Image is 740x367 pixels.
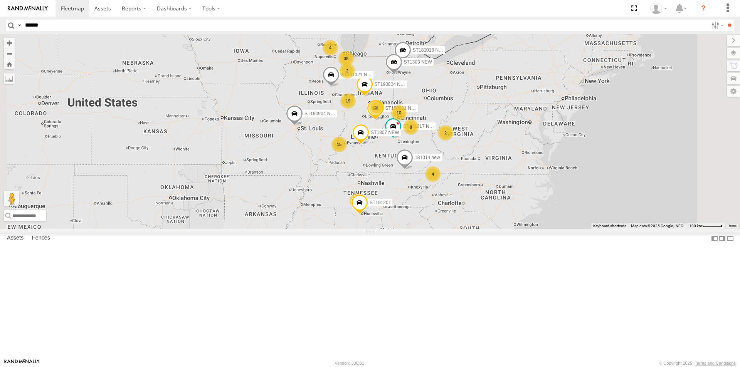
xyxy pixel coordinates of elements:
div: 8 [403,119,419,135]
span: ST181021 NEW [341,72,375,77]
label: Fences [28,233,54,244]
img: rand-logo.svg [8,6,48,11]
button: Drag Pegman onto the map to open Street View [4,191,19,206]
span: ST181018 NEW [413,47,446,53]
label: Assets [3,233,27,244]
label: Search Query [16,20,22,31]
label: Search Filter Options [708,20,725,31]
div: 2 [340,63,355,79]
a: Terms and Conditions [695,361,736,365]
span: ST190804 NEW [375,82,408,87]
span: ST150201 NEW [385,106,419,111]
button: Zoom in [4,38,15,48]
button: Keyboard shortcuts [593,223,626,229]
span: ST181017 NEW [403,124,437,129]
button: Zoom Home [4,59,15,69]
a: Terms (opens in new tab) [728,224,737,227]
span: 181014 new [415,155,440,160]
div: 4 [323,40,338,55]
i: ? [697,2,710,15]
div: 4 [425,166,441,182]
span: ST190904 NEW [304,111,338,116]
span: Map data ©2025 Google, INEGI [631,224,684,228]
label: Measure [4,73,15,84]
span: ST191201 [370,200,391,205]
button: Zoom out [4,48,15,59]
span: ST1303 NEW [404,59,432,65]
span: 100 km [689,224,702,228]
div: 2 [438,125,453,141]
div: 15 [331,137,347,152]
div: © Copyright 2025 - [659,361,736,365]
div: 3 [350,193,365,209]
a: Visit our Website [4,359,40,367]
div: 19 [340,93,356,109]
label: Dock Summary Table to the Right [718,233,726,244]
div: 2 [369,100,384,115]
div: 35 [338,51,354,66]
label: Hide Summary Table [727,233,734,244]
div: 10 [391,105,407,121]
div: Version: 308.01 [335,361,364,365]
label: Dock Summary Table to the Left [711,233,718,244]
label: Map Settings [727,86,740,97]
div: Sharon Wilcher [647,3,670,14]
button: Map Scale: 100 km per 48 pixels [687,223,725,229]
span: ST1807 NEW [371,130,399,135]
